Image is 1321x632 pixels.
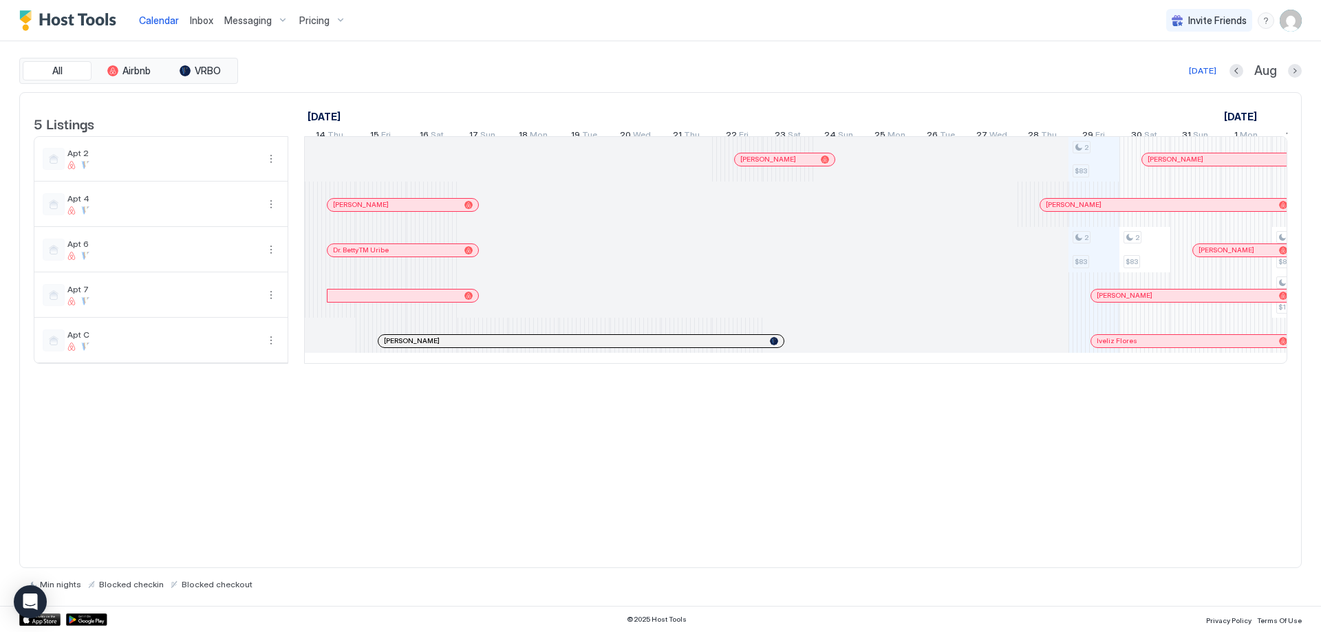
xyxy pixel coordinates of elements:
[1179,127,1212,146] a: August 31, 2025
[1206,612,1252,626] a: Privacy Policy
[122,65,151,77] span: Airbnb
[1097,336,1137,345] span: Iveliz Flores
[1229,64,1243,78] button: Previous month
[788,129,801,144] span: Sat
[1082,129,1093,144] span: 29
[633,129,651,144] span: Wed
[190,13,213,28] a: Inbox
[304,107,344,127] a: August 14, 2025
[888,129,905,144] span: Mon
[1280,10,1302,32] div: User profile
[367,127,394,146] a: August 15, 2025
[673,129,682,144] span: 21
[1131,129,1142,144] span: 30
[616,127,654,146] a: August 20, 2025
[67,148,257,158] span: Apt 2
[874,129,885,144] span: 25
[381,129,391,144] span: Fri
[1257,612,1302,626] a: Terms Of Use
[195,65,221,77] span: VRBO
[1028,129,1039,144] span: 28
[263,241,279,258] button: More options
[775,129,786,144] span: 23
[263,287,279,303] button: More options
[1182,129,1191,144] span: 31
[1084,233,1088,242] span: 2
[1126,257,1138,266] span: $83
[1024,127,1060,146] a: August 28, 2025
[139,13,179,28] a: Calendar
[627,615,687,624] span: © 2025 Host Tools
[1046,200,1102,209] span: [PERSON_NAME]
[66,613,107,626] a: Google Play Store
[19,58,238,84] div: tab-group
[669,127,703,146] a: August 21, 2025
[299,14,330,27] span: Pricing
[263,196,279,213] div: menu
[466,127,499,146] a: August 17, 2025
[1258,12,1274,29] div: menu
[34,113,94,133] span: 5 Listings
[582,129,597,144] span: Tue
[739,129,749,144] span: Fri
[263,241,279,258] div: menu
[1079,127,1108,146] a: August 29, 2025
[1075,257,1087,266] span: $83
[19,613,61,626] div: App Store
[940,129,955,144] span: Tue
[1231,127,1261,146] a: September 1, 2025
[824,129,836,144] span: 24
[67,239,257,249] span: Apt 6
[1189,65,1216,77] div: [DATE]
[333,200,389,209] span: [PERSON_NAME]
[23,61,92,80] button: All
[1278,257,1291,266] span: $83
[1193,129,1208,144] span: Sun
[263,332,279,349] button: More options
[1278,303,1293,312] span: $116
[263,151,279,167] button: More options
[1075,166,1087,175] span: $83
[67,329,257,340] span: Apt C
[1135,233,1139,242] span: 2
[1282,127,1312,146] a: September 2, 2025
[1188,14,1247,27] span: Invite Friends
[515,127,551,146] a: August 18, 2025
[530,129,548,144] span: Mon
[726,129,737,144] span: 22
[568,127,601,146] a: August 19, 2025
[1257,616,1302,624] span: Terms Of Use
[14,585,47,618] div: Open Intercom Messenger
[722,127,752,146] a: August 22, 2025
[1199,246,1254,254] span: [PERSON_NAME]
[19,10,122,31] a: Host Tools Logo
[821,127,857,146] a: August 24, 2025
[838,129,853,144] span: Sun
[1240,129,1258,144] span: Mon
[263,287,279,303] div: menu
[740,155,796,164] span: [PERSON_NAME]
[923,127,958,146] a: August 26, 2025
[1187,63,1218,79] button: [DATE]
[1286,129,1291,144] span: 2
[263,151,279,167] div: menu
[927,129,938,144] span: 26
[416,127,447,146] a: August 16, 2025
[384,336,440,345] span: [PERSON_NAME]
[263,332,279,349] div: menu
[99,579,164,589] span: Blocked checkin
[571,129,580,144] span: 19
[771,127,804,146] a: August 23, 2025
[1097,291,1152,300] span: [PERSON_NAME]
[1254,63,1277,79] span: Aug
[139,14,179,26] span: Calendar
[480,129,495,144] span: Sun
[1041,129,1057,144] span: Thu
[684,129,700,144] span: Thu
[370,129,379,144] span: 15
[327,129,343,144] span: Thu
[94,61,163,80] button: Airbnb
[1206,616,1252,624] span: Privacy Policy
[1095,129,1105,144] span: Fri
